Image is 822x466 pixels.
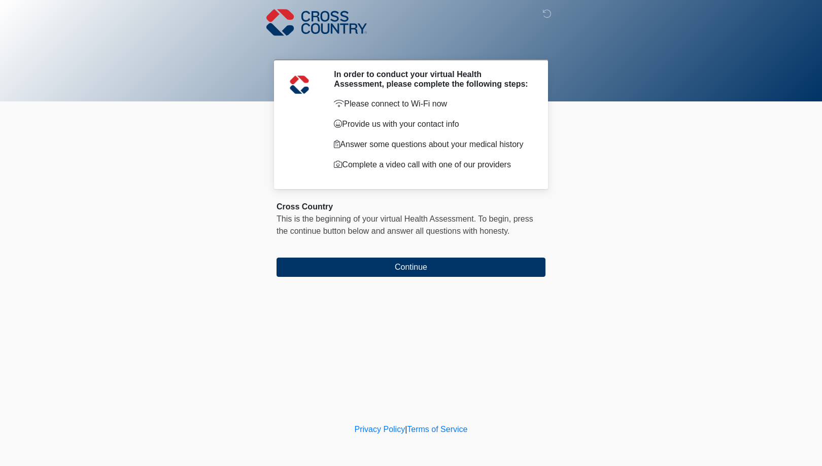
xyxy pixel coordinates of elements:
img: Agent Avatar [284,69,315,100]
p: Complete a video call with one of our providers [334,159,530,171]
h2: In order to conduct your virtual Health Assessment, please complete the following steps: [334,69,530,89]
a: Terms of Service [407,425,467,434]
h1: ‎ ‎ ‎ [269,37,553,55]
a: | [405,425,407,434]
p: Provide us with your contact info [334,118,530,130]
div: Cross Country [277,201,545,213]
img: Cross Country Logo [266,8,367,37]
span: This is the beginning of your virtual Health Assessment. ﻿﻿﻿﻿﻿﻿To begin, ﻿﻿﻿﻿﻿﻿﻿﻿﻿﻿﻿﻿﻿﻿﻿﻿﻿﻿press ... [277,214,533,235]
p: Please connect to Wi-Fi now [334,98,530,110]
p: Answer some questions about your medical history [334,138,530,151]
a: Privacy Policy [355,425,405,434]
button: Continue [277,258,545,277]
